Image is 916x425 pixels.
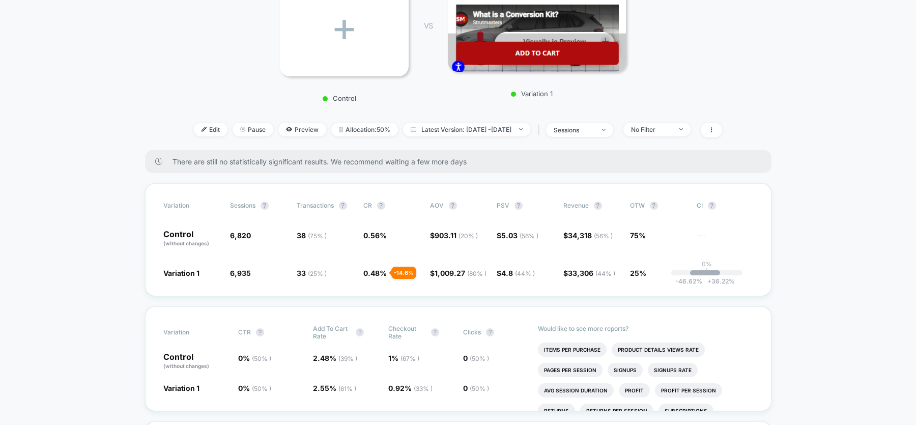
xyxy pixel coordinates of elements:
[275,94,404,102] p: Control
[580,404,653,418] li: Returns Per Session
[463,354,489,362] span: 0
[194,123,227,136] span: Edit
[363,231,387,240] span: 0.56 %
[648,363,698,377] li: Signups Rate
[538,325,753,332] p: Would like to see more reports?
[538,383,614,398] li: Avg Session Duration
[252,355,271,362] span: ( 50 % )
[238,328,251,336] span: CTR
[163,230,220,247] p: Control
[424,21,432,30] span: VS
[486,328,494,336] button: ?
[697,233,753,247] span: ---
[630,231,646,240] span: 75%
[230,231,251,240] span: 6,820
[339,202,347,210] button: ?
[430,231,478,240] span: $
[388,384,433,392] span: 0.92 %
[515,270,535,277] span: ( 44 % )
[538,363,603,377] li: Pages Per Session
[297,202,334,209] span: Transactions
[497,231,538,240] span: $
[391,267,416,279] div: - 14.6 %
[619,383,650,398] li: Profit
[706,268,708,275] p: |
[338,385,356,392] span: ( 61 % )
[313,384,356,392] span: 2.55 %
[435,269,486,277] span: 1,009.27
[163,240,209,246] span: (without changes)
[702,260,712,268] p: 0%
[538,404,575,418] li: Returns
[568,269,615,277] span: 33,306
[233,123,273,136] span: Pause
[163,384,199,392] span: Variation 1
[363,269,387,277] span: 0.48 %
[278,123,326,136] span: Preview
[430,202,444,209] span: AOV
[338,355,357,362] span: ( 39 % )
[331,123,398,136] span: Allocation: 50%
[568,231,613,240] span: 34,318
[563,269,615,277] span: $
[501,231,538,240] span: 5.03
[163,202,219,210] span: Variation
[655,383,722,398] li: Profit Per Session
[256,328,264,336] button: ?
[708,202,716,210] button: ?
[431,328,439,336] button: ?
[459,232,478,240] span: ( 20 % )
[173,157,751,166] span: There are still no statistically significant results. We recommend waiting a few more days
[463,328,481,336] span: Clicks
[261,202,269,210] button: ?
[356,328,364,336] button: ?
[630,269,646,277] span: 25%
[313,325,351,340] span: Add To Cart Rate
[297,269,327,277] span: 33
[594,202,602,210] button: ?
[702,277,735,285] span: 36.22 %
[435,231,478,240] span: 903.11
[308,270,327,277] span: ( 25 % )
[612,343,705,357] li: Product Details Views Rate
[308,232,327,240] span: ( 75 % )
[659,404,713,418] li: Subscriptions
[414,385,433,392] span: ( 33 % )
[443,90,621,98] p: Variation 1
[563,202,589,209] span: Revenue
[163,325,219,340] span: Variation
[230,202,255,209] span: Sessions
[697,202,753,210] span: CI
[313,354,357,362] span: 2.48 %
[679,128,683,130] img: end
[230,269,251,277] span: 6,935
[595,270,615,277] span: ( 44 % )
[403,123,530,136] span: Latest Version: [DATE] - [DATE]
[630,202,686,210] span: OTW
[238,354,271,362] span: 0 %
[202,127,207,132] img: edit
[675,277,702,285] span: -46.62 %
[501,269,535,277] span: 4.8
[238,384,271,392] span: 0 %
[411,127,416,132] img: calendar
[631,126,672,133] div: No Filter
[467,270,486,277] span: ( 80 % )
[470,355,489,362] span: ( 50 % )
[594,232,613,240] span: ( 56 % )
[514,202,523,210] button: ?
[163,353,228,370] p: Control
[430,269,486,277] span: $
[377,202,385,210] button: ?
[400,355,419,362] span: ( 67 % )
[650,202,658,210] button: ?
[554,126,594,134] div: sessions
[388,354,419,362] span: 1 %
[163,269,199,277] span: Variation 1
[252,385,271,392] span: ( 50 % )
[519,128,523,130] img: end
[363,202,372,209] span: CR
[470,385,489,392] span: ( 50 % )
[497,269,535,277] span: $
[240,127,245,132] img: end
